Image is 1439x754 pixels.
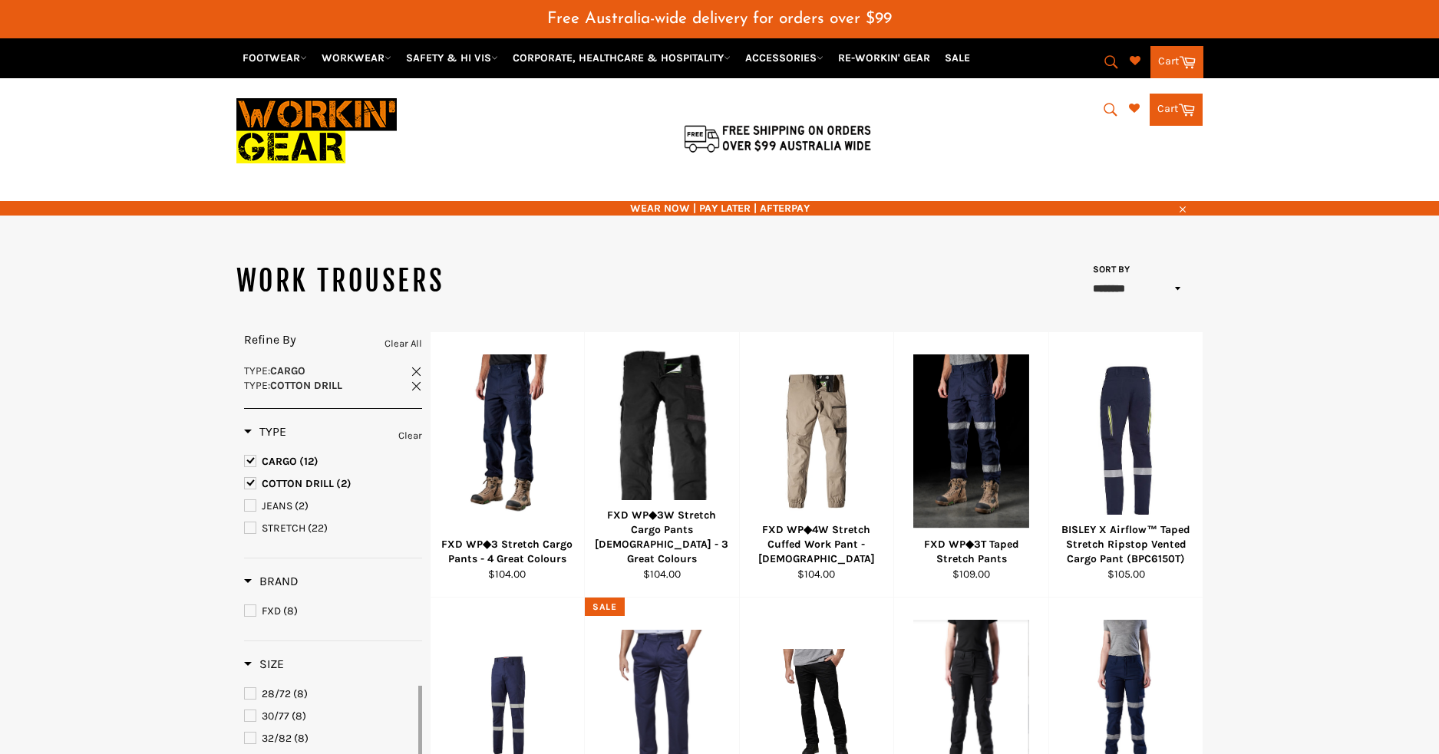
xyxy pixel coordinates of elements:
div: BISLEY X Airflow™ Taped Stretch Ripstop Vented Cargo Pant (BPC6150T) [1058,522,1193,567]
a: FXD [244,603,422,620]
span: (2) [336,477,351,490]
span: (2) [295,499,309,512]
a: COTTON DRILL [244,476,422,492]
strong: COTTON DRILL [270,379,342,392]
span: COTTON DRILL [262,477,334,490]
h3: Size [244,657,284,672]
a: FOOTWEAR [236,44,313,71]
a: BISLEY X Airflow™ Taped Stretch Ripstop Vented Cargo Pant (BPC6150T)BISLEY X Airflow™ Taped Stret... [1048,332,1203,598]
label: Sort by [1088,263,1130,276]
span: (8) [292,710,306,723]
a: FXD WP◆3T Taped Stretch PantsFXD WP◆3T Taped Stretch Pants$109.00 [893,332,1048,598]
a: Type:COTTON DRILL [244,378,422,393]
a: FXD WP◆4W Stretch Cuffed Work Pant - LadiesFXD WP◆4W Stretch Cuffed Work Pant - [DEMOGRAPHIC_DATA... [739,332,894,598]
img: Flat $9.95 shipping Australia wide [682,122,873,154]
strong: CARGO [270,364,305,377]
a: 30/77 [244,708,415,725]
span: Refine By [244,332,296,347]
a: JEANS [244,498,422,515]
div: FXD WP◆3W Stretch Cargo Pants [DEMOGRAPHIC_DATA] - 3 Great Colours [595,508,730,567]
h1: WORK TROUSERS [236,262,720,301]
a: STRETCH [244,520,422,537]
span: STRETCH [262,522,305,535]
span: (12) [299,455,318,468]
span: WEAR NOW | PAY LATER | AFTERPAY [236,201,1203,216]
div: FXD WP◆4W Stretch Cuffed Work Pant - [DEMOGRAPHIC_DATA] [749,522,884,567]
a: CARGO [244,453,422,470]
span: JEANS [262,499,292,512]
span: : [244,364,305,377]
span: : [244,379,342,392]
a: FXD WP◆3W Stretch Cargo Pants LADIES - 3 Great ColoursFXD WP◆3W Stretch Cargo Pants [DEMOGRAPHIC_... [584,332,739,598]
div: FXD WP◆3 Stretch Cargo Pants - 4 Great Colours [440,537,575,567]
a: WORKWEAR [315,44,398,71]
span: (8) [293,687,308,700]
span: 30/77 [262,710,289,723]
h3: Brand [244,574,299,589]
a: SALE [939,44,976,71]
span: Type [244,364,268,377]
span: 28/72 [262,687,291,700]
span: (22) [308,522,328,535]
span: (8) [294,732,309,745]
span: Type [244,424,286,439]
a: FXD WP◆3 Stretch Cargo Pants - 4 Great ColoursFXD WP◆3 Stretch Cargo Pants - 4 Great Colours$104.00 [430,332,585,598]
span: CARGO [262,455,297,468]
img: Workin Gear leaders in Workwear, Safety Boots, PPE, Uniforms. Australia's No.1 in Workwear [236,87,397,174]
a: Type:CARGO [244,364,422,378]
a: ACCESSORIES [739,44,830,71]
span: 32/82 [262,732,292,745]
span: Free Australia-wide delivery for orders over $99 [547,11,892,27]
a: Cart [1150,46,1203,78]
a: 28/72 [244,686,415,703]
a: CORPORATE, HEALTHCARE & HOSPITALITY [507,44,737,71]
a: 32/82 [244,730,415,747]
span: (8) [283,604,298,617]
a: SAFETY & HI VIS [400,44,504,71]
h3: Type [244,424,286,440]
a: Clear All [385,335,422,352]
a: Clear [398,427,422,444]
span: Size [244,657,284,671]
a: RE-WORKIN' GEAR [832,44,936,71]
span: FXD [262,604,281,617]
span: Type [244,379,268,392]
a: Cart [1150,94,1203,126]
div: FXD WP◆3T Taped Stretch Pants [904,537,1039,567]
